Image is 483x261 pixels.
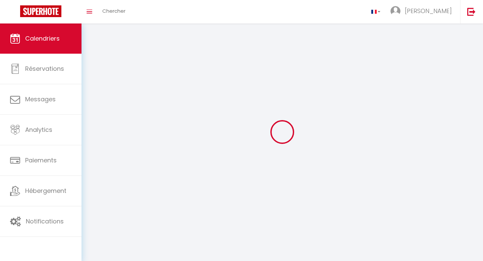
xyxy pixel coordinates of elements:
[405,7,452,15] span: [PERSON_NAME]
[25,34,60,43] span: Calendriers
[25,125,52,134] span: Analytics
[25,187,66,195] span: Hébergement
[25,64,64,73] span: Réservations
[25,95,56,103] span: Messages
[25,156,57,164] span: Paiements
[390,6,400,16] img: ...
[26,217,64,225] span: Notifications
[467,7,476,16] img: logout
[102,7,125,14] span: Chercher
[20,5,61,17] img: Super Booking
